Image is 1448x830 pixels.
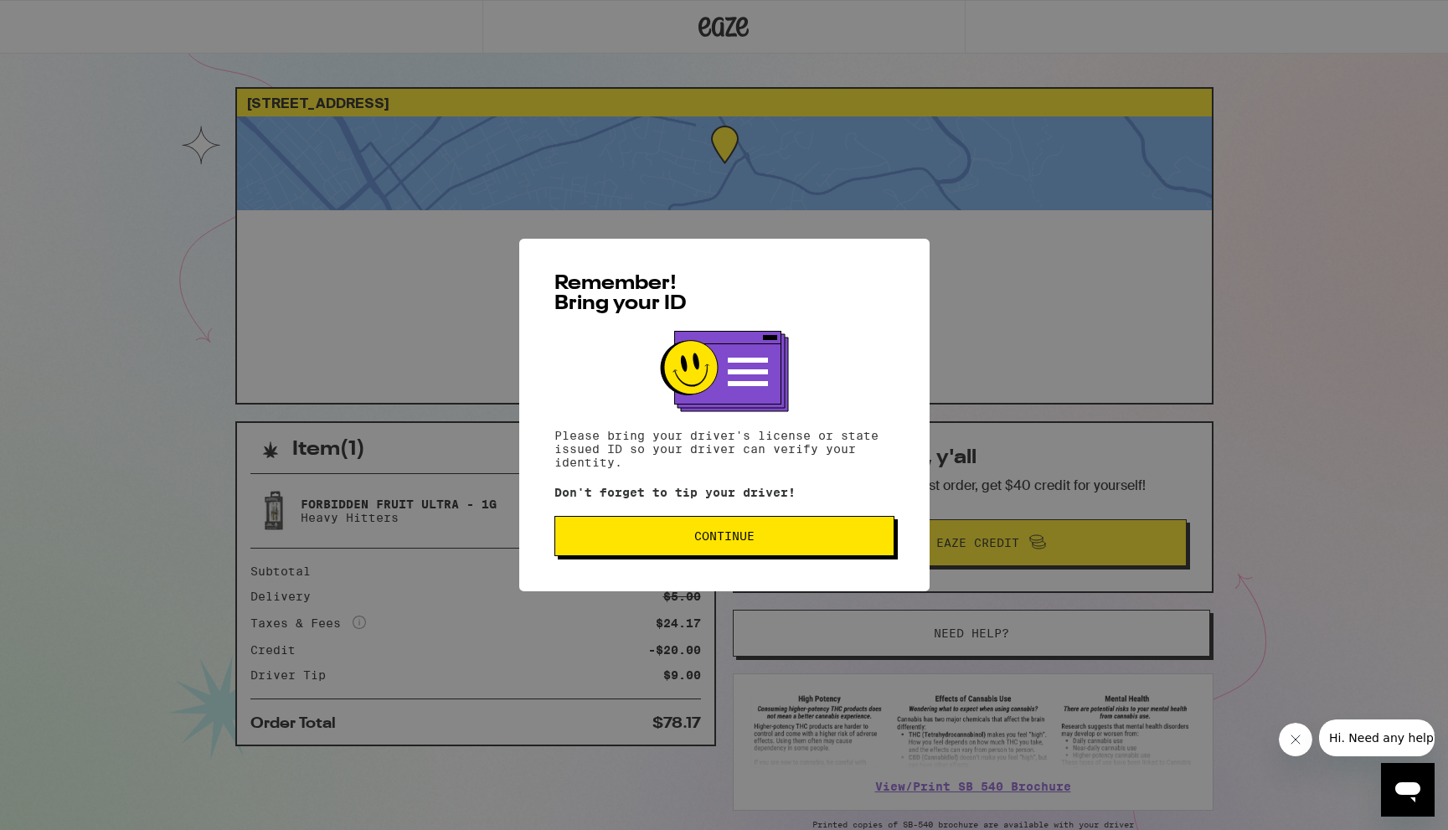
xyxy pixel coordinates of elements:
[694,530,755,542] span: Continue
[1381,763,1435,817] iframe: Button to launch messaging window
[554,486,894,499] p: Don't forget to tip your driver!
[554,516,894,556] button: Continue
[554,274,687,314] span: Remember! Bring your ID
[10,12,121,25] span: Hi. Need any help?
[554,429,894,469] p: Please bring your driver's license or state issued ID so your driver can verify your identity.
[1279,723,1312,756] iframe: Close message
[1319,719,1435,756] iframe: Message from company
